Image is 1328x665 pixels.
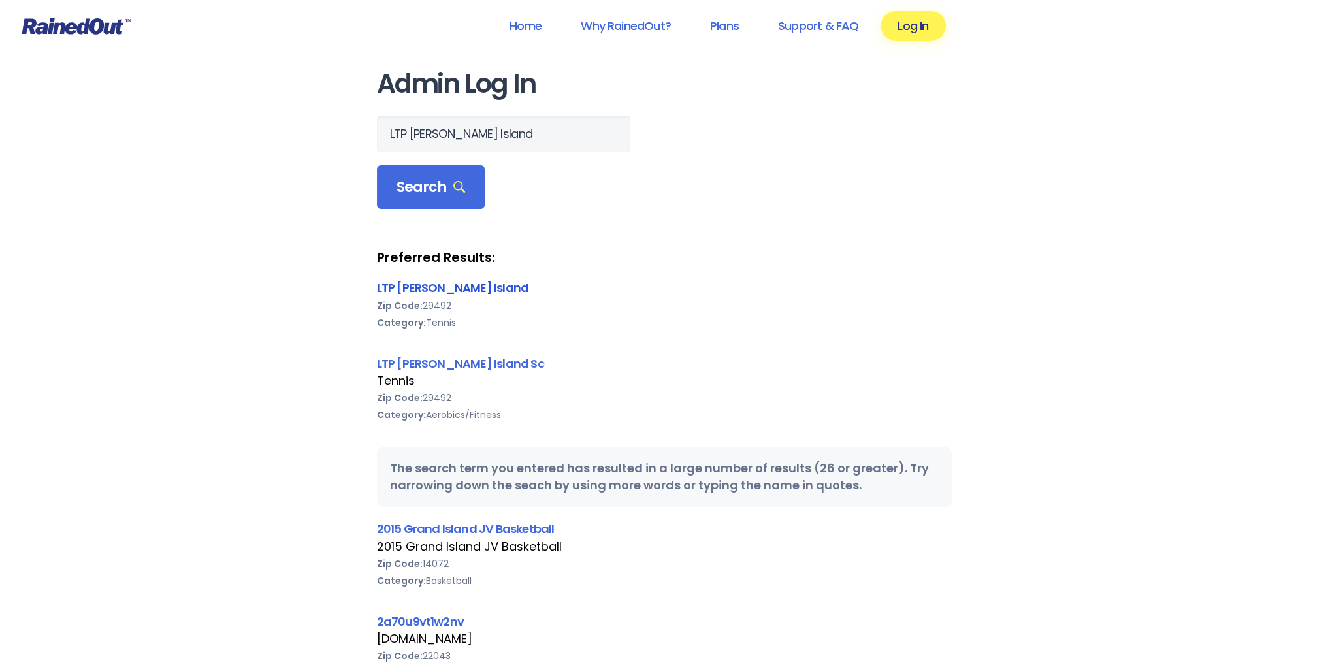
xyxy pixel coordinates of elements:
a: Plans [693,11,756,41]
div: Tennis [377,314,952,331]
input: Search Orgs… [377,116,630,152]
a: LTP [PERSON_NAME] Island [377,280,529,296]
b: Zip Code: [377,391,423,404]
div: Aerobics/Fitness [377,406,952,423]
span: Search [397,178,466,197]
a: Support & FAQ [761,11,875,41]
strong: Preferred Results: [377,249,952,266]
div: 2015 Grand Island JV Basketball [377,538,952,555]
div: 22043 [377,647,952,664]
a: 2015 Grand Island JV Basketball [377,521,555,537]
a: 2a70u9vt1w2nv [377,613,464,630]
b: Category: [377,408,426,421]
b: Zip Code: [377,649,423,662]
a: Why RainedOut? [564,11,688,41]
div: Basketball [377,572,952,589]
div: 14072 [377,555,952,572]
div: Search [377,165,485,210]
b: Category: [377,574,426,587]
div: LTP [PERSON_NAME] Island [377,279,952,297]
b: Zip Code: [377,299,423,312]
div: 2a70u9vt1w2nv [377,613,952,630]
div: [DOMAIN_NAME] [377,630,952,647]
a: LTP [PERSON_NAME] Island Sc [377,355,544,372]
div: 29492 [377,297,952,314]
div: 29492 [377,389,952,406]
h1: Admin Log In [377,69,952,99]
a: Log In [881,11,945,41]
div: Tennis [377,372,952,389]
b: Zip Code: [377,557,423,570]
a: Home [492,11,559,41]
div: LTP [PERSON_NAME] Island Sc [377,355,952,372]
div: The search term you entered has resulted in a large number of results (26 or greater). Try narrow... [377,447,952,507]
div: 2015 Grand Island JV Basketball [377,520,952,538]
b: Category: [377,316,426,329]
